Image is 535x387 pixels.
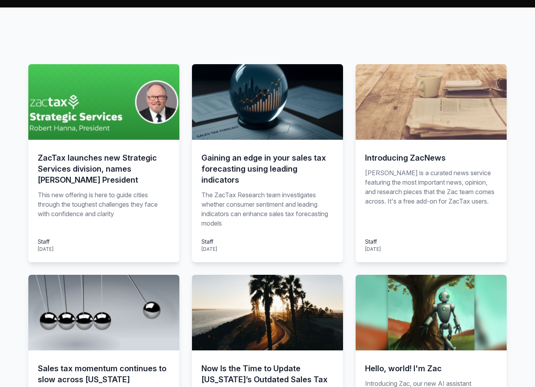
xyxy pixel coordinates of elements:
time: [DATE] [38,246,53,252]
img: california-online-sales-tax.jpg [192,275,343,350]
div: Staff [201,237,217,246]
h3: ZacTax launches new Strategic Services division, names [PERSON_NAME] President [38,152,170,185]
p: This new offering is here to guide cities through the toughest challenges they face with confiden... [38,190,170,228]
a: ZacTax launches new Strategic Services division, names [PERSON_NAME] President This new offering ... [28,64,179,262]
img: introducing-zac.png [356,275,507,350]
h3: Sales tax momentum continues to slow across [US_STATE] [38,363,170,385]
div: Staff [365,237,381,246]
div: Staff [38,237,53,246]
img: consumer-confidence-leading-indicators-retail-sales-tax.png [192,64,343,140]
h3: Hello, world! I'm Zac [365,363,497,374]
img: newtons-cradle.jpg [28,275,179,350]
h3: Gaining an edge in your sales tax forecasting using leading indicators [201,152,334,185]
time: [DATE] [201,246,217,252]
img: hanna-strategic-services.jpg [28,64,179,140]
img: zac-news.jpg [356,64,507,140]
a: Gaining an edge in your sales tax forecasting using leading indicators The ZacTax Research team i... [192,64,343,262]
h3: Introducing ZacNews [365,152,497,163]
p: [PERSON_NAME] is a curated news service featuring the most important news, opinion, and research ... [365,168,497,228]
a: Introducing ZacNews [PERSON_NAME] is a curated news service featuring the most important news, op... [356,64,507,262]
time: [DATE] [365,246,381,252]
p: The ZacTax Research team investigates whether consumer sentiment and leading indicators can enhan... [201,190,334,228]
